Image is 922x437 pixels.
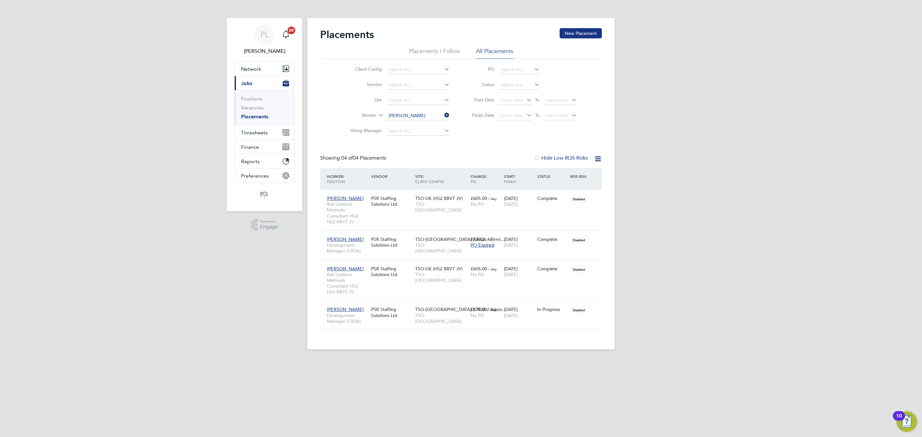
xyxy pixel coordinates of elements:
[415,242,467,254] span: TSO-[GEOGRAPHIC_DATA]
[227,18,302,211] nav: Main navigation
[386,65,449,74] input: Search for...
[241,144,259,150] span: Finance
[369,263,414,281] div: PSR Staffing Solutions Ltd
[570,236,587,244] span: Disabled
[241,96,262,102] a: Positions
[533,96,541,104] span: To
[569,171,591,182] div: IR35 Risk
[471,174,487,184] span: / PO
[500,113,523,118] span: Select date
[241,114,268,120] a: Placements
[500,97,523,103] span: Select date
[471,201,484,207] span: No PO
[504,242,518,248] span: [DATE]
[341,155,386,161] span: 04 Placements
[327,272,368,295] span: Rail Systems Methods Consultant HS2 - HS2 BBVT JV
[259,189,270,200] img: psrsolutions-logo-retina.png
[279,24,292,45] a: 20
[537,195,567,201] div: Complete
[340,112,376,119] label: Worker
[327,201,368,225] span: Rail Systems Methods Consultant HS2 - HS2 BBVT JV
[345,97,382,103] label: Site
[235,169,294,183] button: Preferences
[502,263,536,281] div: [DATE]
[325,303,602,308] a: [PERSON_NAME]Development Manager (CRSA)PSR Staffing Solutions LtdTSO-[GEOGRAPHIC_DATA] (CRSA / As...
[369,233,414,251] div: PSR Staffing Solutions Ltd
[386,127,449,136] input: Search for...
[241,173,269,179] span: Preferences
[560,28,602,38] button: New Placement
[325,192,602,197] a: [PERSON_NAME]Rail Systems Methods Consultant HS2 - HS2 BBVT JVPSR Staffing Solutions LtdTSO-UK (H...
[251,219,278,231] a: Powered byEngage
[241,105,264,111] a: Vacancies
[234,189,295,200] a: Go to home page
[369,171,414,182] div: Vendor
[345,66,382,72] label: Client Config
[504,174,516,184] span: / Finish
[241,66,261,72] span: Network
[471,266,487,272] span: £605.00
[537,266,567,272] div: Complete
[489,266,497,271] span: / day
[345,128,382,133] label: Hiring Manager
[327,242,368,254] span: Development Manager (CRSA)
[241,130,268,136] span: Timesheets
[327,266,364,272] span: [PERSON_NAME]
[471,242,494,248] span: PO Expired
[471,236,485,242] span: £54.62
[327,195,364,201] span: [PERSON_NAME]
[386,81,449,90] input: Search for...
[327,236,364,242] span: [PERSON_NAME]
[504,313,518,318] span: [DATE]
[536,171,569,182] div: Status
[327,313,368,324] span: Development Manager (CRSA)
[499,65,539,74] input: Search for...
[489,307,497,312] span: / day
[545,113,568,118] span: Select date
[241,80,252,86] span: Jobs
[320,28,374,41] h2: Placements
[260,224,278,230] span: Engage
[260,219,278,224] span: Powered by
[415,195,463,201] span: TSO-UK (HS2 BBVT JV)
[465,112,494,118] label: Finish Date
[545,97,568,103] span: Select date
[570,195,587,203] span: Disabled
[325,262,602,268] a: [PERSON_NAME]Rail Systems Methods Consultant HS2 - HS2 BBVT JVPSR Staffing Solutions LtdTSO-UK (H...
[570,306,587,314] span: Disabled
[415,266,463,272] span: TSO-UK (HS2 BBVT JV)
[415,236,505,242] span: TSO-[GEOGRAPHIC_DATA] (CRSA / Birmi…
[504,201,518,207] span: [DATE]
[415,201,467,213] span: TSO-[GEOGRAPHIC_DATA]
[241,158,260,164] span: Reports
[287,27,295,34] span: 20
[465,66,494,72] label: PO
[489,196,497,201] span: / day
[386,111,449,120] input: Search for...
[415,174,444,184] span: / Client Config
[415,272,467,283] span: TSO-[GEOGRAPHIC_DATA]
[320,155,387,162] div: Showing
[414,171,469,187] div: Site
[570,265,587,274] span: Disabled
[471,306,487,312] span: £575.00
[235,125,294,139] button: Timesheets
[234,47,295,55] span: Paul Ledingham
[386,96,449,105] input: Search for...
[469,171,502,187] div: Charge
[537,236,567,242] div: Complete
[235,62,294,76] button: Network
[325,171,369,187] div: Worker
[465,82,494,87] label: Status
[476,47,513,59] li: All Placements
[235,154,294,168] button: Reports
[534,155,588,161] label: Hide Low IR35 Risks
[325,233,602,238] a: [PERSON_NAME]Development Manager (CRSA)PSR Staffing Solutions LtdTSO-[GEOGRAPHIC_DATA] (CRSA / Bi...
[235,140,294,154] button: Finance
[471,195,487,201] span: £605.00
[369,303,414,321] div: PSR Staffing Solutions Ltd
[896,411,917,432] button: Open Resource Center, 10 new notifications
[234,24,295,55] a: PL[PERSON_NAME]
[504,272,518,277] span: [DATE]
[502,303,536,321] div: [DATE]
